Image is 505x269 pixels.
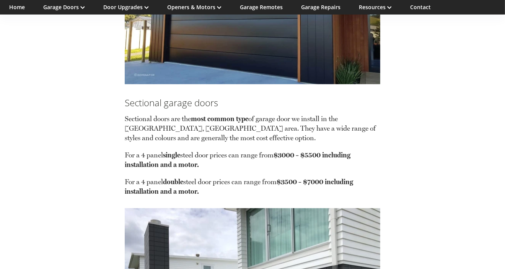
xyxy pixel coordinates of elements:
[103,3,149,11] a: Door Upgrades
[9,3,25,11] a: Home
[125,114,380,150] p: Sectional doors are the of garage door we install in the [GEOGRAPHIC_DATA], [GEOGRAPHIC_DATA] are...
[125,97,380,109] h3: Sectional garage doors
[410,3,431,11] a: Contact
[125,150,380,177] p: For a 4 panel steel door prices can range from
[163,151,180,159] strong: single
[191,115,248,123] strong: most common type
[359,3,392,11] a: Resources
[43,3,85,11] a: Garage Doors
[163,178,183,186] strong: double
[301,3,340,11] a: Garage Repairs
[167,3,222,11] a: Openers & Motors
[125,177,380,196] p: For a 4 panel steel door prices can range from
[240,3,283,11] a: Garage Remotes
